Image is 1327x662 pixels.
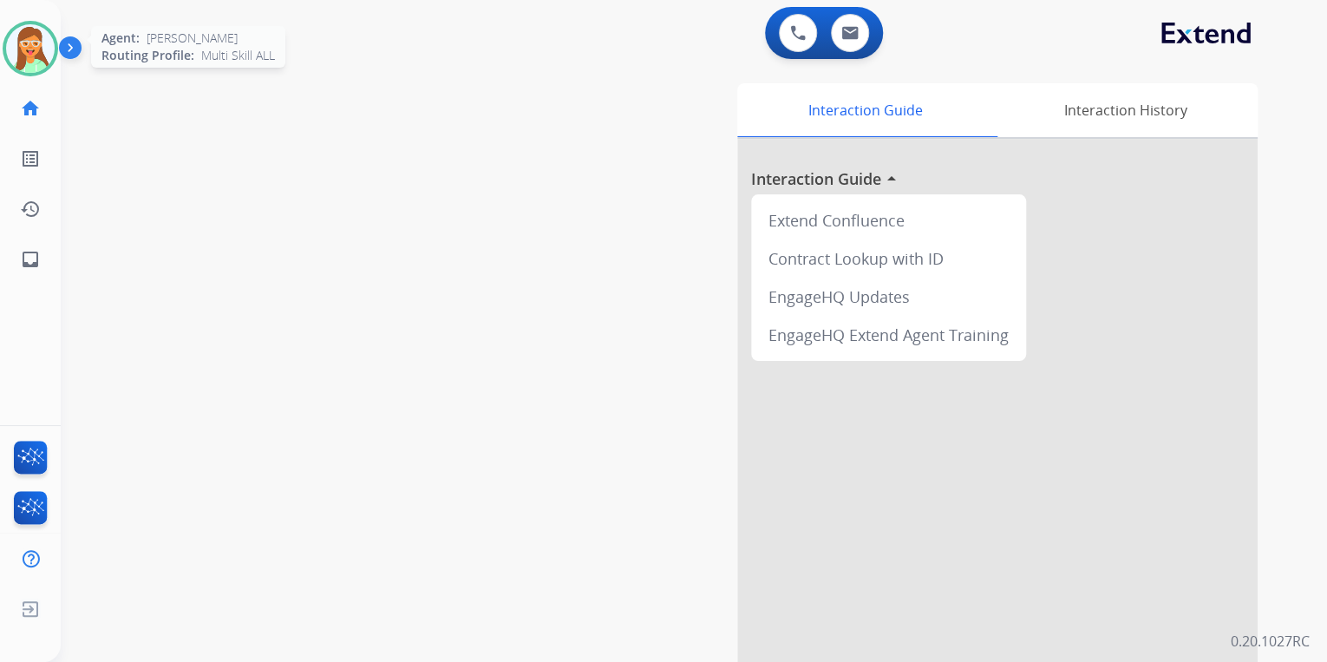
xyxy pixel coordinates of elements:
div: EngageHQ Updates [758,278,1019,316]
mat-icon: list_alt [20,148,41,169]
mat-icon: history [20,199,41,220]
div: Contract Lookup with ID [758,239,1019,278]
span: Routing Profile: [101,47,194,64]
div: Interaction Guide [737,83,993,137]
span: Agent: [101,29,140,47]
p: 0.20.1027RC [1231,631,1310,652]
span: Multi Skill ALL [201,47,275,64]
mat-icon: home [20,98,41,119]
div: EngageHQ Extend Agent Training [758,316,1019,354]
div: Interaction History [993,83,1258,137]
div: Extend Confluence [758,201,1019,239]
span: [PERSON_NAME] [147,29,238,47]
mat-icon: inbox [20,249,41,270]
img: avatar [6,24,55,73]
